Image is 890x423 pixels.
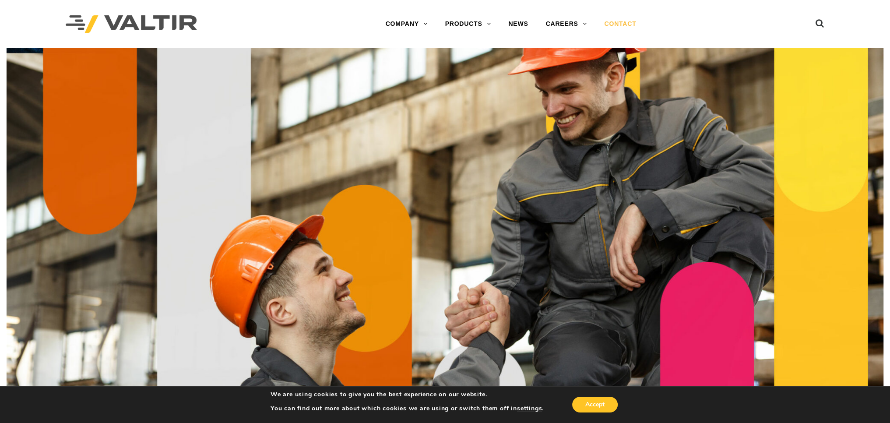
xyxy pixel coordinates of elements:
a: CAREERS [537,15,596,33]
button: Accept [572,397,618,412]
button: settings [517,405,542,412]
a: CONTACT [595,15,645,33]
img: Contact_1 [7,48,883,394]
a: NEWS [500,15,537,33]
p: We are using cookies to give you the best experience on our website. [271,391,544,398]
a: PRODUCTS [436,15,500,33]
img: Valtir [66,15,197,33]
a: COMPANY [377,15,436,33]
p: You can find out more about which cookies we are using or switch them off in . [271,405,544,412]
